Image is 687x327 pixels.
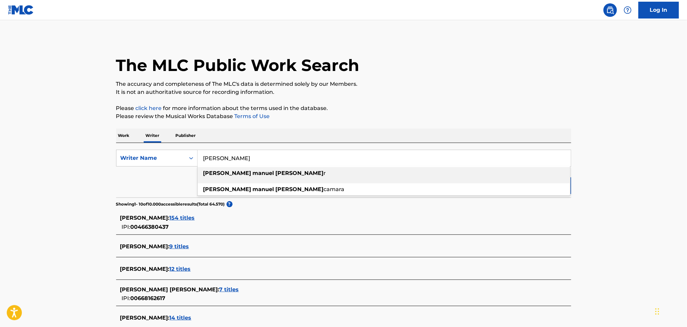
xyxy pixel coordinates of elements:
p: Publisher [174,129,198,143]
span: [PERSON_NAME] : [120,243,170,250]
strong: manuel [253,186,274,192]
span: IPI: [122,295,131,301]
p: The accuracy and completeness of The MLC's data is determined solely by our Members. [116,80,571,88]
span: 7 titles [219,286,239,293]
span: camara [324,186,345,192]
img: search [606,6,614,14]
a: Public Search [604,3,617,17]
span: r [324,170,326,176]
strong: [PERSON_NAME] [276,186,324,192]
iframe: Chat Widget [653,295,687,327]
strong: [PERSON_NAME] [276,170,324,176]
a: Terms of Use [233,113,270,119]
span: 12 titles [170,266,191,272]
span: IPI: [122,224,131,230]
p: Please review the Musical Works Database [116,112,571,120]
p: Work [116,129,132,143]
strong: [PERSON_NAME] [203,170,251,176]
p: Please for more information about the terms used in the database. [116,104,571,112]
strong: manuel [253,170,274,176]
div: Widget de chat [653,295,687,327]
span: 14 titles [170,315,192,321]
span: 154 titles [170,215,195,221]
span: 9 titles [170,243,189,250]
span: [PERSON_NAME] : [120,266,170,272]
p: Writer [144,129,162,143]
div: Arrastrar [655,301,659,322]
span: 00466380437 [131,224,169,230]
strong: [PERSON_NAME] [203,186,251,192]
span: ? [227,201,233,207]
img: help [624,6,632,14]
div: Help [621,3,634,17]
span: [PERSON_NAME] : [120,315,170,321]
span: [PERSON_NAME] [PERSON_NAME] : [120,286,219,293]
h1: The MLC Public Work Search [116,55,359,75]
p: Showing 1 - 10 of 10.000 accessible results (Total 64.570 ) [116,201,225,207]
span: [PERSON_NAME] : [120,215,170,221]
p: It is not an authoritative source for recording information. [116,88,571,96]
span: 00668162617 [131,295,166,301]
img: MLC Logo [8,5,34,15]
a: click here [136,105,162,111]
form: Search Form [116,150,571,197]
div: Writer Name [121,154,181,162]
a: Log In [639,2,679,19]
